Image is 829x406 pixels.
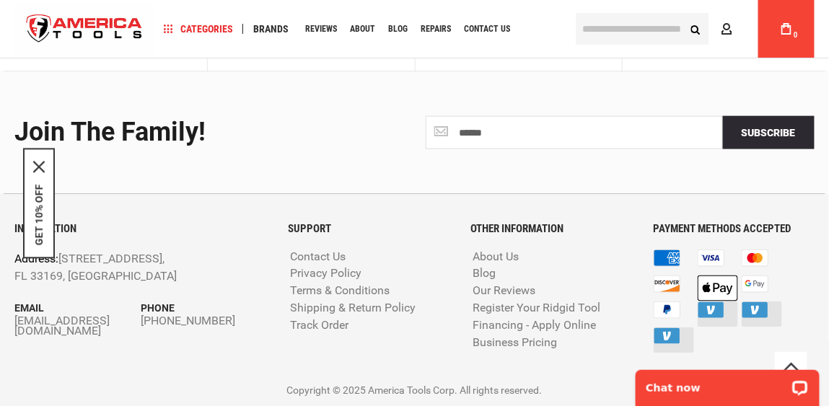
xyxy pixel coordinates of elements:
a: Brands [247,19,295,39]
a: [EMAIL_ADDRESS][DOMAIN_NAME] [14,317,141,337]
span: About [350,25,375,33]
a: About [343,19,382,39]
span: Blog [388,25,408,33]
a: Categories [157,19,240,39]
button: Close [33,161,45,172]
span: 0 [794,31,798,39]
span: Subscribe [742,127,796,138]
iframe: LiveChat chat widget [626,361,829,406]
span: Brands [253,24,289,34]
p: [STREET_ADDRESS], FL 33169, [GEOGRAPHIC_DATA] [14,250,216,286]
a: Terms & Conditions [287,285,394,299]
span: Reviews [305,25,337,33]
a: Track Order [287,319,353,333]
a: Blog [470,268,500,281]
a: Our Reviews [470,285,540,299]
button: Subscribe [723,116,815,149]
h6: OTHER INFORMATION [471,223,632,235]
h6: INFORMATION [14,223,267,235]
p: Email [14,301,141,317]
span: Address: [14,252,58,265]
a: Contact Us [287,250,350,264]
a: Shipping & Return Policy [287,302,420,316]
a: Financing - Apply Online [470,319,600,333]
a: Reviews [299,19,343,39]
div: Join the Family! [14,118,404,147]
a: Contact Us [457,19,517,39]
span: Categories [164,24,233,34]
button: Search [682,15,709,43]
img: America Tools [14,2,154,56]
svg: close icon [33,161,45,172]
h6: SUPPORT [289,223,449,235]
button: GET 10% OFF [33,184,45,245]
a: Blog [382,19,414,39]
a: About Us [470,250,523,264]
p: Copyright © 2025 America Tools Corp. All rights reserved. [14,383,815,399]
span: Contact Us [464,25,510,33]
a: Privacy Policy [287,268,366,281]
a: [PHONE_NUMBER] [141,317,267,327]
a: Business Pricing [470,337,561,350]
a: Register Your Ridgid Tool [470,302,605,316]
h6: PAYMENT METHODS ACCEPTED [654,223,815,235]
span: Repairs [421,25,451,33]
p: Phone [141,301,267,317]
a: store logo [14,2,154,56]
a: Repairs [414,19,457,39]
